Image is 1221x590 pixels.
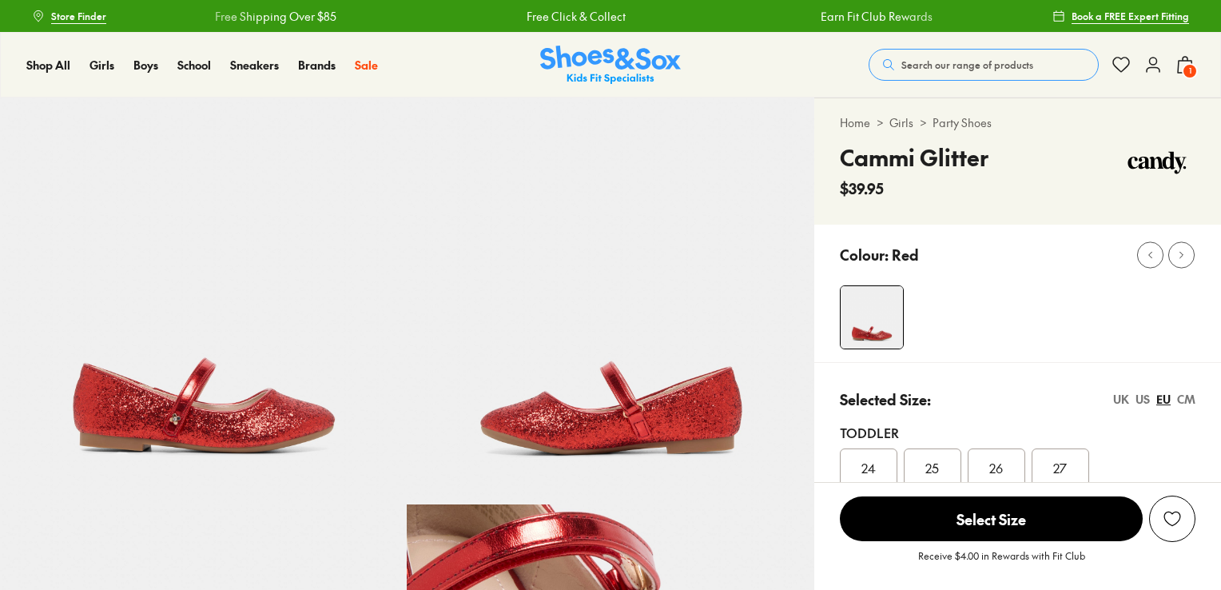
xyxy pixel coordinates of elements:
button: Add to Wishlist [1149,496,1195,542]
p: Colour: [840,244,889,265]
a: Party Shoes [933,114,992,131]
div: CM [1177,391,1195,408]
img: 5-558123_1 [407,98,813,504]
p: Receive $4.00 in Rewards with Fit Club [918,548,1085,577]
button: 1 [1175,47,1195,82]
a: Sneakers [230,57,279,74]
a: Boys [133,57,158,74]
div: UK [1113,391,1129,408]
div: EU [1156,391,1171,408]
a: Girls [889,114,913,131]
p: Selected Size: [840,389,931,410]
span: Boys [133,57,158,73]
a: Free Click & Collect [527,8,626,25]
img: Vendor logo [1119,141,1195,189]
span: Select Size [840,496,1143,541]
span: Search our range of products [901,58,1033,72]
a: Shop All [26,57,70,74]
span: $39.95 [840,177,884,199]
p: Red [892,244,919,265]
a: Free Shipping Over $85 [215,8,336,25]
a: Book a FREE Expert Fitting [1052,2,1189,30]
a: Home [840,114,870,131]
a: Shoes & Sox [540,46,681,85]
span: School [177,57,211,73]
span: Shop All [26,57,70,73]
span: 25 [925,458,939,477]
span: Brands [298,57,336,73]
span: 27 [1053,458,1067,477]
img: 4-558122_1 [841,286,903,349]
h4: Cammi Glitter [840,141,988,174]
div: US [1135,391,1150,408]
span: 1 [1182,63,1198,79]
span: Girls [89,57,114,73]
span: Store Finder [51,9,106,23]
div: Toddler [840,423,1195,442]
span: 26 [989,458,1003,477]
a: Earn Fit Club Rewards [821,8,933,25]
div: > > [840,114,1195,131]
button: Search our range of products [869,49,1099,81]
button: Select Size [840,496,1143,542]
img: SNS_Logo_Responsive.svg [540,46,681,85]
a: Brands [298,57,336,74]
a: Store Finder [32,2,106,30]
span: Book a FREE Expert Fitting [1072,9,1189,23]
span: Sneakers [230,57,279,73]
a: Girls [89,57,114,74]
span: 24 [861,458,876,477]
span: Sale [355,57,378,73]
a: School [177,57,211,74]
a: Sale [355,57,378,74]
